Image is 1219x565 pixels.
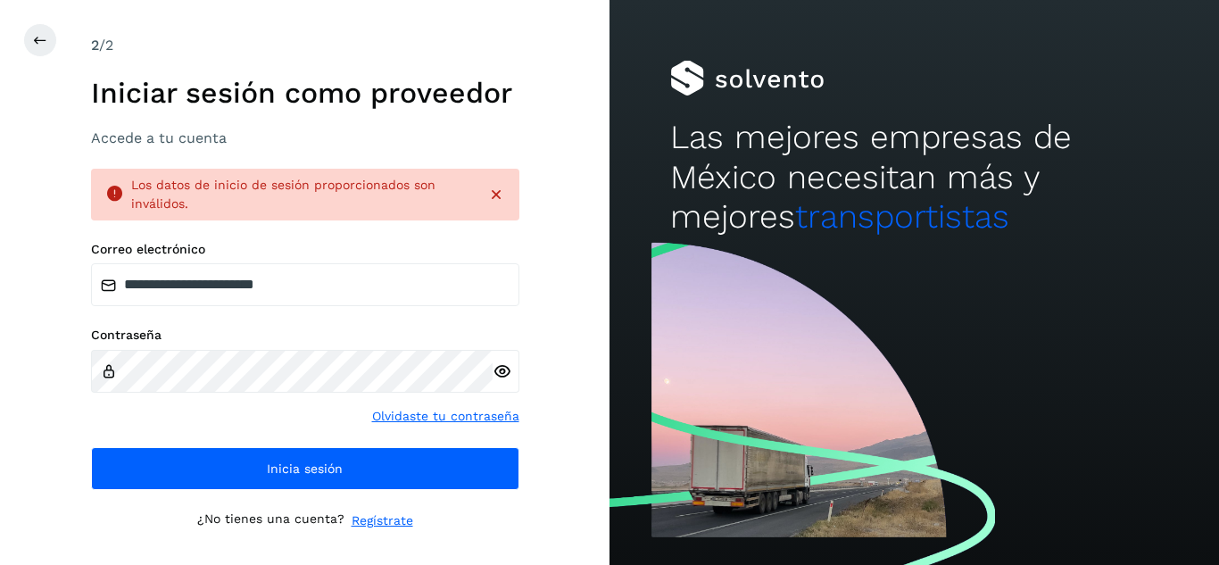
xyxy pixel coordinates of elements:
p: ¿No tienes una cuenta? [197,511,344,530]
span: transportistas [795,197,1009,236]
div: Los datos de inicio de sesión proporcionados son inválidos. [131,176,473,213]
a: Regístrate [352,511,413,530]
label: Correo electrónico [91,242,519,257]
button: Inicia sesión [91,447,519,490]
h2: Las mejores empresas de México necesitan más y mejores [670,118,1157,237]
a: Olvidaste tu contraseña [372,407,519,426]
h1: Iniciar sesión como proveedor [91,76,519,110]
label: Contraseña [91,328,519,343]
h3: Accede a tu cuenta [91,129,519,146]
span: Inicia sesión [267,462,343,475]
